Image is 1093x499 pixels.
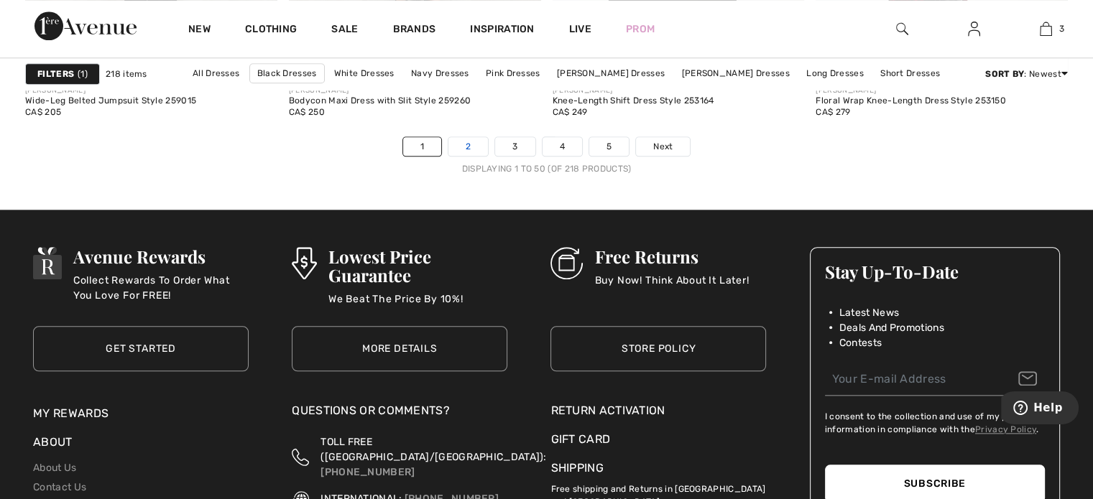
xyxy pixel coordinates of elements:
a: Clothing [245,23,297,38]
img: Lowest Price Guarantee [292,247,316,279]
iframe: Opens a widget where you can find more information [1001,391,1079,427]
div: Bodycon Maxi Dress with Slit Style 259260 [289,96,471,106]
span: Next [653,140,673,153]
strong: Sort By [985,69,1024,79]
a: Shipping [550,461,603,475]
a: Sale [331,23,358,38]
img: My Info [968,20,980,37]
a: Get Started [33,326,249,371]
p: Collect Rewards To Order What You Love For FREE! [73,273,249,302]
a: Privacy Policy [975,424,1036,434]
h3: Avenue Rewards [73,247,249,266]
span: Inspiration [470,23,534,38]
input: Your E-mail Address [825,363,1045,396]
div: Questions or Comments? [292,402,507,426]
img: Free Returns [550,247,583,279]
a: Gift Card [550,431,766,448]
span: CA$ 279 [816,107,850,117]
a: 1 [403,137,441,156]
h3: Stay Up-To-Date [825,262,1045,281]
div: Knee-Length Shift Dress Style 253164 [553,96,714,106]
a: Short Dresses [873,64,947,83]
a: White Dresses [327,64,402,83]
a: 5 [589,137,629,156]
span: Deals And Promotions [839,320,944,335]
div: [PERSON_NAME] [289,85,471,96]
a: All Dresses [185,64,246,83]
div: Floral Wrap Knee-Length Dress Style 253150 [816,96,1006,106]
a: Brands [393,23,436,38]
span: TOLL FREE ([GEOGRAPHIC_DATA]/[GEOGRAPHIC_DATA]): [320,436,546,463]
span: 1 [78,67,88,80]
img: Toll Free (Canada/US) [292,434,309,480]
a: Sign In [956,20,992,38]
img: My Bag [1040,20,1052,37]
a: Live [569,22,591,37]
a: Prom [626,22,655,37]
img: Avenue Rewards [33,247,62,279]
div: [PERSON_NAME] [816,85,1006,96]
div: : Newest [985,67,1068,80]
a: Return Activation [550,402,766,419]
a: Contact Us [33,481,86,493]
div: [PERSON_NAME] [25,85,196,96]
span: CA$ 250 [289,107,325,117]
span: 3 [1059,22,1064,35]
a: My Rewards [33,406,109,420]
span: CA$ 249 [553,107,588,117]
nav: Page navigation [25,136,1068,175]
p: We Beat The Price By 10%! [328,292,508,320]
div: Wide-Leg Belted Jumpsuit Style 259015 [25,96,196,106]
img: search the website [896,20,908,37]
label: I consent to the collection and use of my personal information in compliance with the . [825,410,1045,436]
a: 2 [448,137,488,156]
a: Black Dresses [249,63,325,83]
span: CA$ 205 [25,107,61,117]
div: Displaying 1 to 50 (of 218 products) [25,162,1068,175]
a: 3 [1010,20,1081,37]
a: Store Policy [550,326,766,371]
span: Latest News [839,305,899,320]
a: New [188,23,211,38]
span: 218 items [106,67,147,80]
a: About Us [33,462,76,474]
div: About [33,434,249,458]
a: Navy Dresses [404,64,476,83]
a: [PERSON_NAME] Dresses [675,64,797,83]
span: Contests [839,335,882,350]
p: Buy Now! Think About It Later! [594,273,749,302]
strong: Filters [37,67,74,80]
img: 1ère Avenue [34,11,137,40]
a: [PHONE_NUMBER] [320,466,415,478]
a: Next [636,137,690,156]
a: More Details [292,326,507,371]
a: 4 [543,137,582,156]
a: Pink Dresses [479,64,548,83]
h3: Free Returns [594,247,749,266]
a: [PERSON_NAME] Dresses [550,64,672,83]
h3: Lowest Price Guarantee [328,247,508,284]
a: Long Dresses [799,64,871,83]
a: 3 [495,137,535,156]
div: [PERSON_NAME] [553,85,714,96]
